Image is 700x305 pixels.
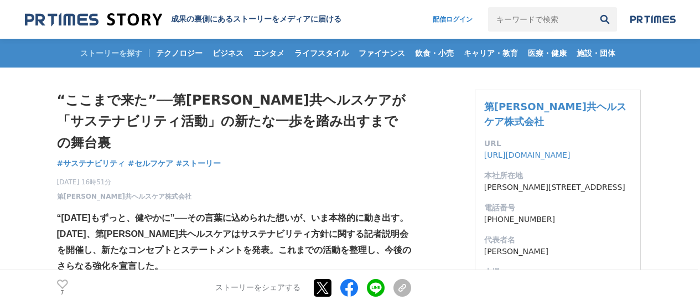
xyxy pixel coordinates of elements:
a: 第[PERSON_NAME]共ヘルスケア株式会社 [57,192,192,201]
dt: URL [484,138,631,149]
span: [DATE] 16時51分 [57,177,192,187]
a: #セルフケア [128,158,173,169]
dt: 本社所在地 [484,170,631,182]
img: 成果の裏側にあるストーリーをメディアに届ける [25,12,162,27]
span: #ストーリー [176,158,221,168]
a: キャリア・教育 [459,39,522,68]
button: 検索 [593,7,617,32]
a: 飲食・小売 [411,39,458,68]
p: ストーリーをシェアする [215,283,300,293]
p: 7 [57,290,68,296]
dd: [PHONE_NUMBER] [484,214,631,225]
span: #セルフケア [128,158,173,168]
a: 配信ログイン [422,7,484,32]
dt: 代表者名 [484,234,631,246]
h1: “ここまで来た”──第[PERSON_NAME]共ヘルスケアが「サステナビリティ活動」の新たな一歩を踏み出すまでの舞台裏 [57,90,411,153]
span: ライフスタイル [290,48,353,58]
a: エンタメ [249,39,289,68]
dd: [PERSON_NAME][STREET_ADDRESS] [484,182,631,193]
dt: 電話番号 [484,202,631,214]
img: prtimes [630,15,676,24]
span: エンタメ [249,48,289,58]
span: キャリア・教育 [459,48,522,58]
a: #サステナビリティ [57,158,126,169]
a: 医療・健康 [523,39,571,68]
strong: “[DATE]もずっと、健やかに”──その言葉に込められた想いが、いま本格的に動き出す。 [57,213,409,223]
a: 第[PERSON_NAME]共ヘルスケア株式会社 [484,101,626,127]
a: ファイナンス [354,39,409,68]
dt: 上場 [484,266,631,278]
dd: [PERSON_NAME] [484,246,631,257]
span: #サステナビリティ [57,158,126,168]
a: [URL][DOMAIN_NAME] [484,151,571,159]
span: 医療・健康 [523,48,571,58]
a: 成果の裏側にあるストーリーをメディアに届ける 成果の裏側にあるストーリーをメディアに届ける [25,12,341,27]
a: ビジネス [208,39,248,68]
span: 飲食・小売 [411,48,458,58]
a: 施設・団体 [572,39,620,68]
input: キーワードで検索 [488,7,593,32]
h2: 成果の裏側にあるストーリーをメディアに届ける [171,14,341,24]
a: #ストーリー [176,158,221,169]
span: ビジネス [208,48,248,58]
a: テクノロジー [152,39,207,68]
strong: [DATE]、第[PERSON_NAME]共ヘルスケアはサステナビリティ方針に関する記者説明会を開催し、新たなコンセプトとステートメントを発表。これまでの活動を整理し、今後のさらなる強化を宣言した。 [57,229,411,271]
span: ファイナンス [354,48,409,58]
span: 施設・団体 [572,48,620,58]
span: テクノロジー [152,48,207,58]
a: ライフスタイル [290,39,353,68]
